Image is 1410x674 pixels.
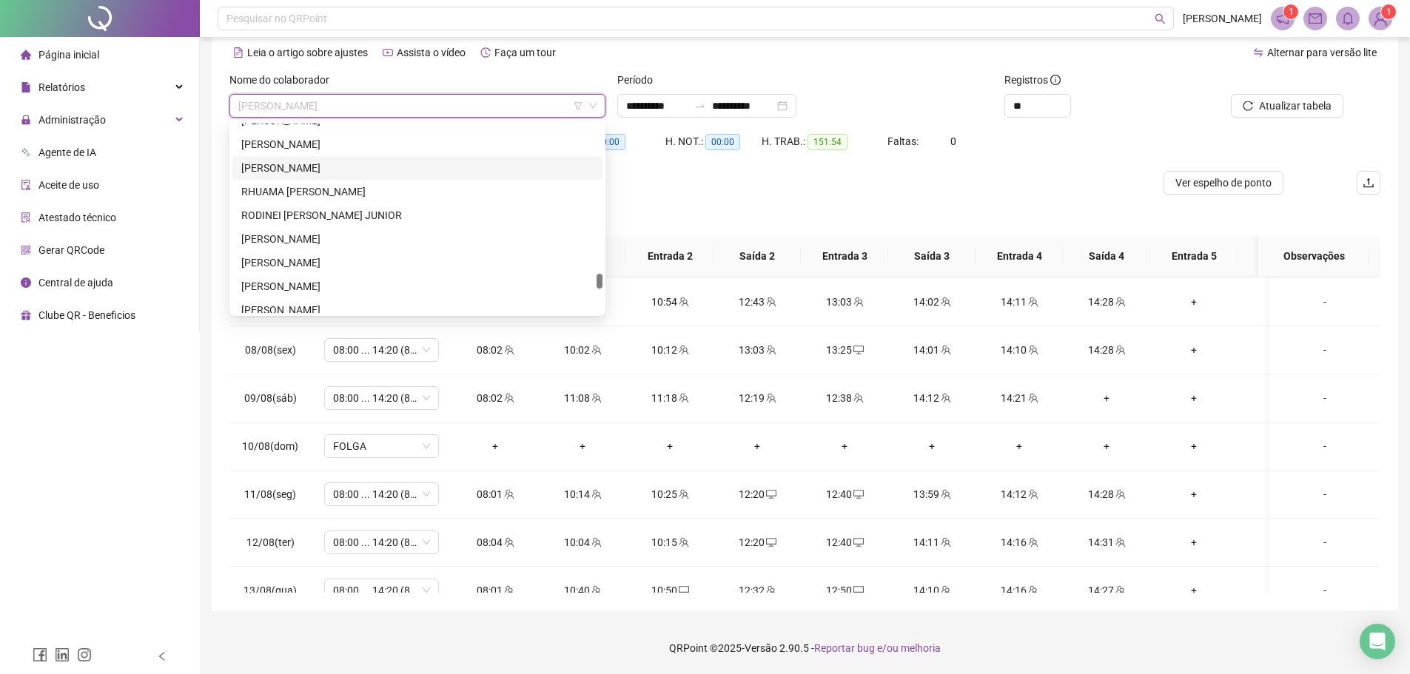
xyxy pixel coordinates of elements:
span: [PERSON_NAME] [1183,10,1262,27]
span: desktop [852,585,864,596]
div: + [1162,342,1226,358]
span: team [1114,297,1126,307]
span: FOLGA [333,435,430,457]
span: Central de ajuda [38,277,113,289]
span: team [1114,489,1126,499]
div: 13:25 [813,342,876,358]
div: + [1162,486,1226,502]
div: - [1281,534,1369,550]
div: - [1281,342,1369,358]
div: [PERSON_NAME] [241,160,594,176]
span: Administração [38,114,106,126]
span: 12/08(ter) [246,536,295,548]
span: file-text [233,47,244,58]
div: 14:11 [900,534,964,550]
span: info-circle [21,277,31,288]
span: left [157,651,167,661]
div: 14:28 [1075,294,1138,310]
span: Faça um tour [494,47,556,58]
span: Aceite de uso [38,179,99,191]
span: team [765,345,776,355]
div: 08:01 [463,486,527,502]
span: 08:00 ... 14:20 (8 HORAS) [333,531,430,553]
span: team [677,393,689,403]
span: team [677,297,689,307]
span: qrcode [21,245,31,255]
span: team [677,537,689,547]
span: team [1027,585,1038,596]
label: Período [617,72,662,88]
span: 11/08(seg) [244,488,296,500]
div: 12:19 [725,390,789,406]
div: [PERSON_NAME] [241,302,594,318]
span: team [503,489,514,499]
span: team [765,297,776,307]
div: + [1075,390,1138,406]
div: 10:14 [551,486,614,502]
span: team [939,537,951,547]
span: team [590,537,602,547]
div: 10:15 [638,534,702,550]
div: RODINEI [PERSON_NAME] JUNIOR [241,207,594,223]
div: + [1162,390,1226,406]
span: home [21,50,31,60]
span: team [1027,345,1038,355]
div: 14:02 [900,294,964,310]
div: 11:18 [638,390,702,406]
span: youtube [383,47,393,58]
span: 08:00 ... 14:20 (8 HORAS) [333,339,430,361]
div: + [813,438,876,454]
div: RHUAMA JOYCE JORGE DA COSTA NOVAES [232,180,602,203]
div: 14:31 [1075,534,1138,550]
span: team [939,297,951,307]
span: info-circle [1050,75,1061,85]
span: team [939,489,951,499]
div: + [1162,438,1226,454]
div: + [1249,294,1313,310]
span: filter [574,101,583,110]
div: + [1249,486,1313,502]
span: team [1114,585,1126,596]
div: 14:16 [987,534,1051,550]
div: + [1162,534,1226,550]
div: 14:10 [987,342,1051,358]
div: ROSALINI FERREIRA DA SILVA [232,251,602,274]
span: 08:00 ... 14:20 (8 HORAS) [333,387,430,409]
span: desktop [765,537,776,547]
span: team [590,393,602,403]
div: 10:40 [551,582,614,599]
th: Observações [1258,236,1369,277]
div: HE 3: [569,133,665,150]
div: 14:01 [900,342,964,358]
span: reload [1243,101,1253,111]
div: 12:40 [813,534,876,550]
div: 14:12 [900,390,964,406]
span: desktop [677,585,689,596]
span: bell [1341,12,1354,25]
div: 10:50 [638,582,702,599]
div: RODRIGO DE JESUS PINTO [232,227,602,251]
div: H. NOT.: [665,133,762,150]
div: 08:02 [463,390,527,406]
div: + [900,438,964,454]
span: notification [1276,12,1289,25]
span: lock [21,115,31,125]
div: - [1281,486,1369,502]
span: 0 [950,135,956,147]
span: Clube QR - Beneficios [38,309,135,321]
span: mail [1309,12,1322,25]
span: solution [21,212,31,223]
div: + [1249,582,1313,599]
div: + [638,438,702,454]
span: team [852,297,864,307]
div: ROSELENE MENDES DOS SANTOS NASCIMENTO [232,274,602,298]
div: [PERSON_NAME] [241,136,594,152]
button: Ver espelho de ponto [1164,171,1283,195]
span: instagram [77,647,92,662]
div: 11:08 [551,390,614,406]
span: Observações [1270,248,1357,264]
div: 14:27 [1075,582,1138,599]
img: 88641 [1369,7,1391,30]
th: Saída 3 [888,236,976,277]
span: Atualizar tabela [1259,98,1332,114]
